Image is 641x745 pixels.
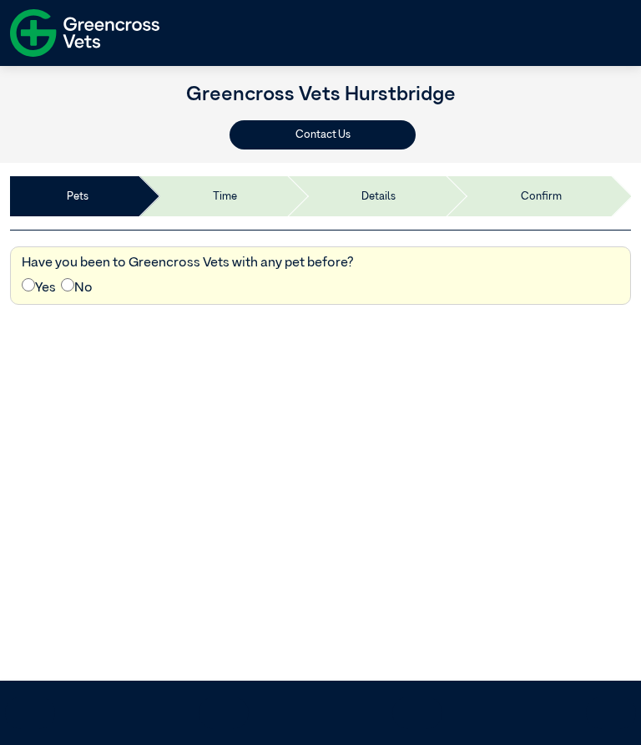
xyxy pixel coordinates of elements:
input: No [61,278,74,291]
input: Yes [22,278,35,291]
label: No [61,278,93,298]
a: Pets [67,189,88,205]
label: Yes [22,278,56,298]
label: Have you been to Greencross Vets with any pet before? [22,253,354,273]
a: Greencross Vets Hurstbridge [186,84,456,104]
button: Contact Us [230,120,416,150]
img: f-logo [10,4,159,62]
